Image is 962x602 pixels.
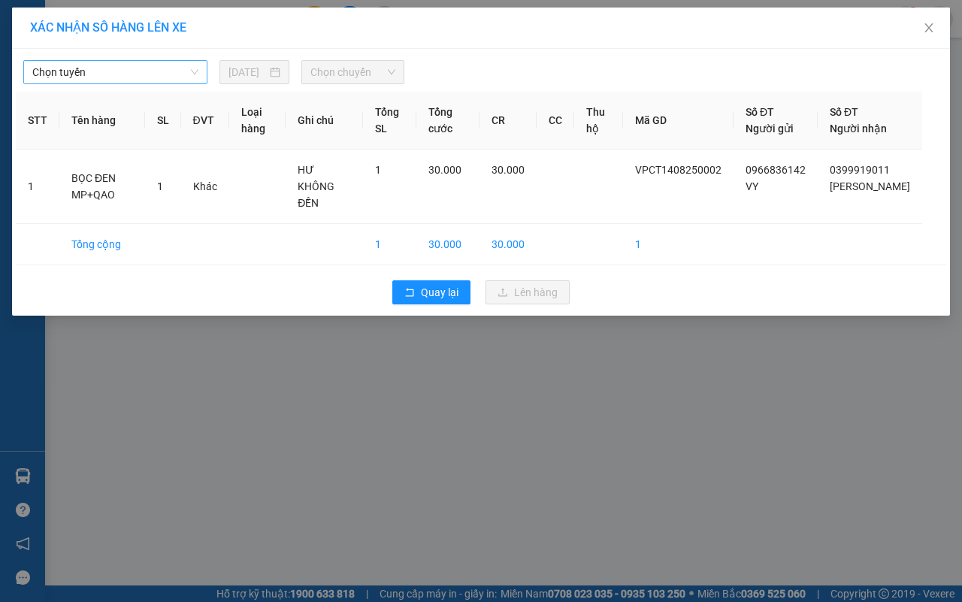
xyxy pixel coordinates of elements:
[486,280,570,304] button: uploadLên hàng
[635,164,721,176] span: VPCT1408250002
[59,150,145,224] td: BỌC ĐEN MP+QAO
[30,20,186,35] span: XÁC NHẬN SỐ HÀNG LÊN XE
[75,95,158,107] span: VPCT1408250002
[623,92,734,150] th: Mã GD
[16,92,59,150] th: STT
[59,92,145,150] th: Tên hàng
[908,8,950,50] button: Close
[145,92,181,150] th: SL
[119,24,202,43] span: Bến xe [GEOGRAPHIC_DATA]
[298,164,334,209] span: HƯ KHÔNG ĐỀN
[375,164,381,176] span: 1
[119,8,206,21] strong: ĐỒNG PHƯỚC
[119,45,207,64] span: 01 Võ Văn Truyện, KP.1, Phường 2
[479,92,537,150] th: CR
[310,61,395,83] span: Chọn chuyến
[32,61,198,83] span: Chọn tuyến
[421,284,458,301] span: Quay lại
[33,109,92,118] span: 13:18:14 [DATE]
[479,224,537,265] td: 30.000
[363,92,416,150] th: Tổng SL
[923,22,935,34] span: close
[392,280,470,304] button: rollbackQuay lại
[746,164,806,176] span: 0966836142
[830,180,910,192] span: [PERSON_NAME]
[746,123,794,135] span: Người gửi
[181,92,229,150] th: ĐVT
[416,224,480,265] td: 30.000
[59,224,145,265] td: Tổng cộng
[746,180,758,192] span: VY
[5,9,72,75] img: logo
[228,64,267,80] input: 14/08/2025
[5,109,92,118] span: In ngày:
[416,92,480,150] th: Tổng cước
[428,164,461,176] span: 30.000
[830,106,858,118] span: Số ĐT
[537,92,574,150] th: CC
[492,164,525,176] span: 30.000
[181,150,229,224] td: Khác
[286,92,362,150] th: Ghi chú
[41,81,184,93] span: -----------------------------------------
[404,287,415,299] span: rollback
[623,224,734,265] td: 1
[157,180,163,192] span: 1
[229,92,286,150] th: Loại hàng
[574,92,623,150] th: Thu hộ
[16,150,59,224] td: 1
[363,224,416,265] td: 1
[119,67,184,76] span: Hotline: 19001152
[830,164,890,176] span: 0399919011
[5,97,157,106] span: [PERSON_NAME]:
[830,123,887,135] span: Người nhận
[746,106,774,118] span: Số ĐT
